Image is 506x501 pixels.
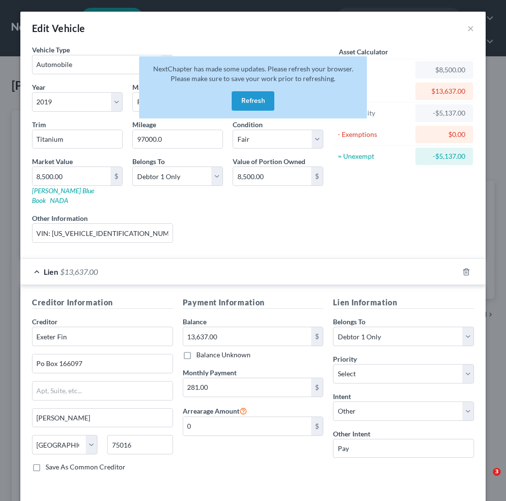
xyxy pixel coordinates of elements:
[32,156,73,167] label: Market Value
[183,297,324,309] h5: Payment Information
[32,354,173,373] input: Enter address...
[311,327,323,346] div: $
[493,468,501,476] span: 3
[32,119,46,130] label: Trim
[32,409,173,427] input: Enter city...
[183,327,312,346] input: 0.00
[111,167,122,185] div: $
[467,22,474,34] button: ×
[473,468,496,491] iframe: Intercom live chat
[44,267,58,276] span: Lien
[32,21,85,35] div: Edit Vehicle
[133,93,222,111] input: ex. Nissan
[107,435,173,454] input: Enter zip...
[333,439,474,458] input: Specify...
[32,167,111,185] input: 0.00
[32,382,173,400] input: Apt, Suite, etc...
[132,83,149,91] span: Make
[338,130,411,139] div: - Exemptions
[183,405,247,417] label: Arrearage Amount
[333,355,357,363] span: Priority
[132,157,165,166] span: Belongs To
[132,119,156,130] label: Mileage
[233,156,305,167] label: Value of Portion Owned
[153,65,353,83] span: NextChapter has made some updates. Please refresh your browser. Please make sure to save your wor...
[311,167,323,185] div: $
[311,417,323,435] div: $
[423,108,465,118] div: -$5,137.00
[339,47,388,57] label: Asset Calculator
[60,267,98,276] span: $13,637.00
[338,65,411,75] div: Value
[183,417,312,435] input: 0.00
[50,196,68,204] a: NADA
[333,297,474,309] h5: Lien Information
[46,462,126,472] label: Save As Common Creditor
[423,86,465,96] div: $13,637.00
[32,224,173,242] input: (optional)
[32,82,46,92] label: Year
[232,91,274,111] button: Refresh
[333,429,370,439] label: Other Intent
[133,130,222,149] input: --
[338,151,411,161] div: = Unexempt
[423,65,465,75] div: $8,500.00
[32,297,173,309] h5: Creditor Information
[183,317,206,327] label: Balance
[333,317,365,326] span: Belongs To
[233,167,311,185] input: 0.00
[338,86,411,96] div: - Liens
[32,317,58,326] span: Creditor
[32,213,88,223] label: Other Information
[183,378,312,397] input: 0.00
[333,391,351,401] label: Intent
[183,367,237,378] label: Monthly Payment
[32,186,94,204] a: [PERSON_NAME] Blue Book
[32,327,173,346] input: Search creditor by name...
[423,151,465,161] div: -$5,137.00
[196,350,251,360] label: Balance Unknown
[32,45,70,55] label: Vehicle Type
[423,130,465,139] div: $0.00
[338,108,411,118] div: = Net Equity
[32,130,122,149] input: ex. LS, LT, etc
[311,378,323,397] div: $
